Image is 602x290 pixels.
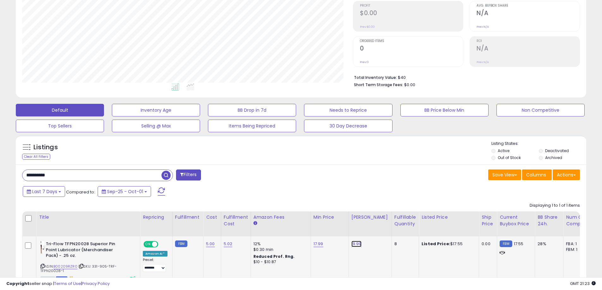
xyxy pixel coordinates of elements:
[40,276,55,282] span: All listings currently available for purchase on Amazon
[40,241,135,281] div: ASIN:
[500,214,532,227] div: Current Buybox Price
[566,214,589,227] div: Num of Comp.
[98,186,151,197] button: Sep-25 - Oct-01
[112,104,200,116] button: Inventory Age
[54,281,81,287] a: Terms of Use
[482,214,494,227] div: Ship Price
[488,169,521,180] button: Save View
[143,214,170,221] div: Repricing
[253,254,295,259] b: Reduced Prof. Rng.
[224,214,248,227] div: Fulfillment Cost
[545,155,562,160] label: Archived
[354,82,403,87] b: Short Term Storage Fees:
[23,186,65,197] button: Last 7 Days
[176,169,201,181] button: Filters
[351,241,362,247] a: 19.99
[496,104,585,116] button: Non Competitive
[400,104,489,116] button: BB Price Below Min
[360,60,369,64] small: Prev: 0
[566,241,587,247] div: FBA: 1
[553,169,580,180] button: Actions
[394,214,416,227] div: Fulfillable Quantity
[40,241,44,254] img: 31Ib4Qtqf0L._SL40_.jpg
[404,82,415,88] span: $0.00
[107,188,143,195] span: Sep-25 - Oct-01
[360,9,463,18] h2: $0.00
[66,189,95,195] span: Compared to:
[422,241,474,247] div: $17.55
[500,240,512,247] small: FBM
[482,241,492,247] div: 0.00
[570,281,596,287] span: 2025-10-9 21:23 GMT
[67,276,74,281] i: hazardous material
[143,258,167,272] div: Preset:
[39,214,137,221] div: Title
[143,251,167,257] div: Amazon AI *
[40,264,117,273] span: | SKU: 331-905-TRF-TFPN20028-1
[82,281,110,287] a: Privacy Policy
[175,240,187,247] small: FBM
[112,120,200,132] button: Selling @ Max
[253,247,306,252] div: $0.30 min
[313,241,323,247] a: 17.99
[6,281,29,287] strong: Copyright
[394,241,414,247] div: 8
[16,104,104,116] button: Default
[313,214,346,221] div: Min Price
[498,148,509,153] label: Active
[157,242,167,247] span: OFF
[208,104,296,116] button: BB Drop in 7d
[477,9,580,18] h2: N/A
[477,25,489,29] small: Prev: N/A
[491,141,586,147] p: Listing States:
[144,242,152,247] span: ON
[206,214,218,221] div: Cost
[360,25,375,29] small: Prev: $0.00
[538,241,558,247] div: 28%
[208,120,296,132] button: Items Being Repriced
[360,39,463,43] span: Ordered Items
[304,104,392,116] button: Needs to Reprice
[477,4,580,8] span: Avg. Buybox Share
[351,214,389,221] div: [PERSON_NAME]
[566,247,587,252] div: FBM: 1
[498,155,521,160] label: Out of Stock
[33,143,58,152] h5: Listings
[477,39,580,43] span: ROI
[16,120,104,132] button: Top Sellers
[538,214,561,227] div: BB Share 24h.
[253,214,308,221] div: Amazon Fees
[206,241,215,247] a: 5.00
[477,60,489,64] small: Prev: N/A
[53,264,77,269] a: B00209RZR0
[175,214,201,221] div: Fulfillment
[304,120,392,132] button: 30 Day Decrease
[224,241,233,247] a: 5.02
[253,241,306,247] div: 12%
[22,154,50,160] div: Clear All Filters
[477,45,580,53] h2: N/A
[354,75,397,80] b: Total Inventory Value:
[530,203,580,209] div: Displaying 1 to 1 of 1 items
[526,172,546,178] span: Columns
[253,221,257,226] small: Amazon Fees.
[522,169,552,180] button: Columns
[360,4,463,8] span: Profit
[514,241,524,247] span: 17.55
[545,148,569,153] label: Deactivated
[422,214,476,221] div: Listed Price
[6,281,110,287] div: seller snap | |
[360,45,463,53] h2: 0
[253,259,306,265] div: $10 - $10.87
[354,73,575,81] li: $40
[56,276,67,282] span: FBM
[32,188,57,195] span: Last 7 Days
[46,241,123,260] b: Tri-Flow TFPN20028 Superior Pin Point Lubricator (Merchandiser Pack) - .25 oz.
[422,241,450,247] b: Listed Price:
